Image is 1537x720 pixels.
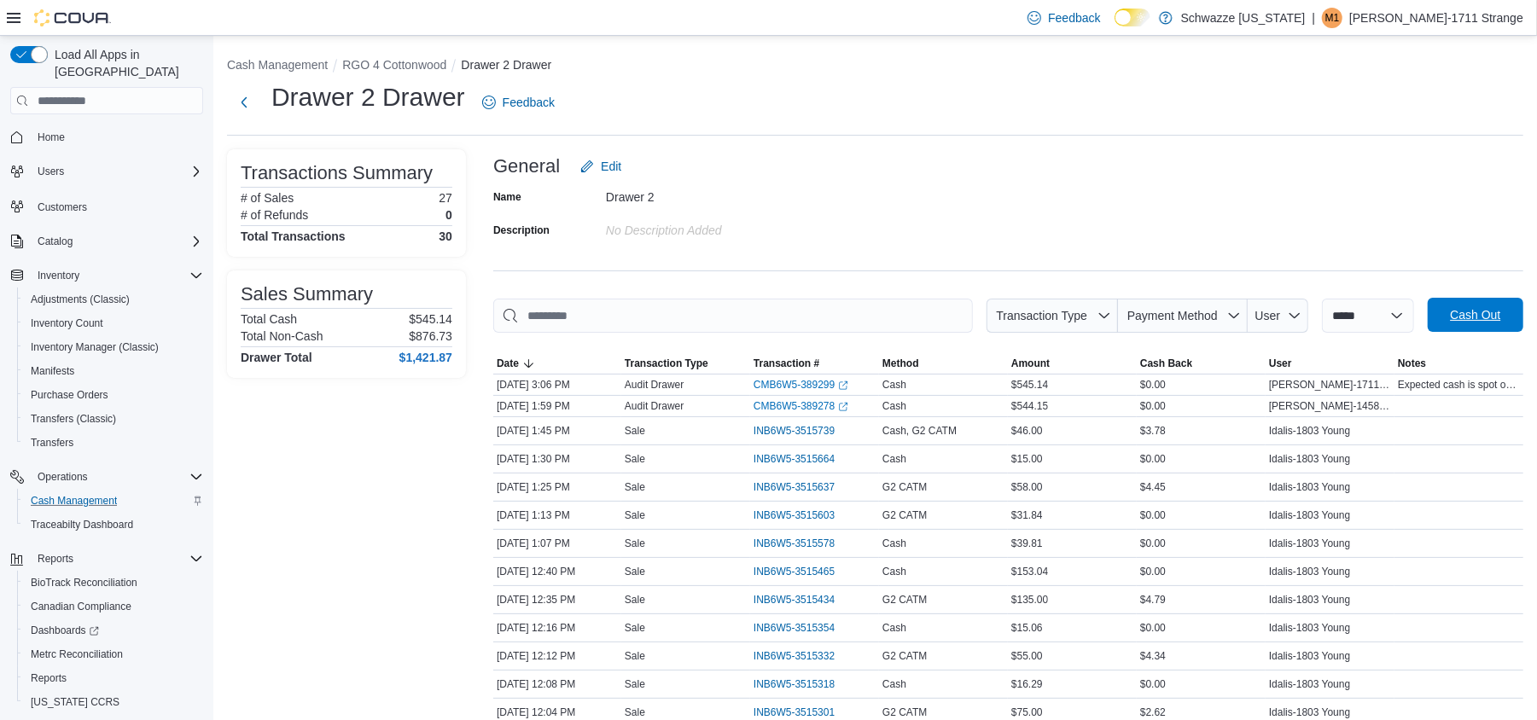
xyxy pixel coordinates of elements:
h6: Total Non-Cash [241,329,323,343]
div: [DATE] 1:13 PM [493,505,621,525]
button: User [1266,353,1394,374]
button: Notes [1394,353,1523,374]
span: Idalis-1803 Young [1269,508,1350,522]
img: Cova [34,9,111,26]
span: INB6W5-3515332 [754,649,835,663]
span: User [1269,357,1292,370]
span: Cash Back [1140,357,1192,370]
button: Traceabilty Dashboard [17,513,210,537]
span: $16.29 [1011,677,1043,691]
button: Cash Back [1137,353,1266,374]
div: [DATE] 12:16 PM [493,618,621,638]
button: Transfers [17,431,210,455]
span: [US_STATE] CCRS [31,695,119,709]
div: Mick-1711 Strange [1322,8,1342,28]
svg: External link [838,402,848,412]
span: Cash Out [1450,306,1500,323]
span: Users [31,161,203,182]
button: Transaction Type [987,299,1118,333]
p: Sale [625,480,645,494]
span: Dashboards [31,624,99,637]
button: Metrc Reconciliation [17,642,210,666]
span: Users [38,165,64,178]
span: INB6W5-3515301 [754,705,835,719]
button: Transaction Type [621,353,750,374]
h1: Drawer 2 Drawer [271,80,465,114]
span: $46.00 [1011,424,1043,438]
span: Reports [31,549,203,569]
button: INB6W5-3515318 [754,674,852,694]
button: Transaction # [750,353,879,374]
span: Idalis-1803 Young [1269,621,1350,635]
span: Cash [882,452,906,466]
span: Load All Apps in [GEOGRAPHIC_DATA] [48,46,203,80]
span: Reports [38,552,73,566]
a: Metrc Reconciliation [24,644,130,665]
button: Reports [17,666,210,690]
button: Transfers (Classic) [17,407,210,431]
p: Sale [625,508,645,522]
span: $135.00 [1011,593,1048,607]
button: INB6W5-3515664 [754,449,852,469]
span: Expected cash is spot on, not sure where this variance is coming from. [1398,378,1520,392]
span: INB6W5-3515637 [754,480,835,494]
h4: 30 [439,229,452,243]
span: M1 [1325,8,1340,28]
span: $15.00 [1011,452,1043,466]
p: Sale [625,677,645,691]
button: INB6W5-3515354 [754,618,852,638]
span: $153.04 [1011,565,1048,578]
span: Inventory Manager (Classic) [24,337,203,357]
span: Transfers (Classic) [24,409,203,429]
button: Catalog [31,231,79,252]
p: 27 [439,191,452,205]
span: Home [38,131,65,144]
span: Transaction # [754,357,819,370]
button: Inventory [31,265,86,286]
h4: $1,421.87 [399,351,452,364]
span: Cash Management [24,491,203,511]
span: Operations [31,467,203,487]
span: INB6W5-3515354 [754,621,835,635]
span: Inventory [31,265,203,286]
span: Home [31,126,203,148]
span: Transfers [24,433,203,453]
span: INB6W5-3515578 [754,537,835,550]
span: User [1255,309,1281,322]
button: RGO 4 Cottonwood [342,58,446,72]
input: Dark Mode [1115,9,1150,26]
span: $15.06 [1011,621,1043,635]
label: Name [493,190,521,204]
span: Idalis-1803 Young [1269,424,1350,438]
span: Purchase Orders [31,388,108,402]
h6: # of Refunds [241,208,308,222]
p: $545.14 [409,312,452,326]
span: Operations [38,470,88,484]
div: $0.00 [1137,505,1266,525]
span: G2 CATM [882,480,927,494]
a: Feedback [1021,1,1107,35]
p: Sale [625,705,645,719]
a: Cash Management [24,491,124,511]
p: Schwazze [US_STATE] [1181,8,1306,28]
span: Idalis-1803 Young [1269,705,1350,719]
p: Audit Drawer [625,378,684,392]
svg: External link [838,380,848,391]
span: Reports [24,668,203,688]
span: Notes [1398,357,1426,370]
span: Idalis-1803 Young [1269,537,1350,550]
span: Adjustments (Classic) [31,293,130,306]
span: $75.00 [1011,705,1043,719]
span: BioTrack Reconciliation [24,572,203,593]
span: $31.84 [1011,508,1043,522]
span: INB6W5-3515434 [754,593,835,607]
span: G2 CATM [882,508,927,522]
div: $4.34 [1137,646,1266,666]
span: $545.14 [1011,378,1048,392]
button: Cash Out [1428,298,1523,332]
h3: Sales Summary [241,284,373,305]
div: [DATE] 1:25 PM [493,477,621,497]
span: INB6W5-3515465 [754,565,835,578]
span: Cash [882,399,906,413]
p: Audit Drawer [625,399,684,413]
